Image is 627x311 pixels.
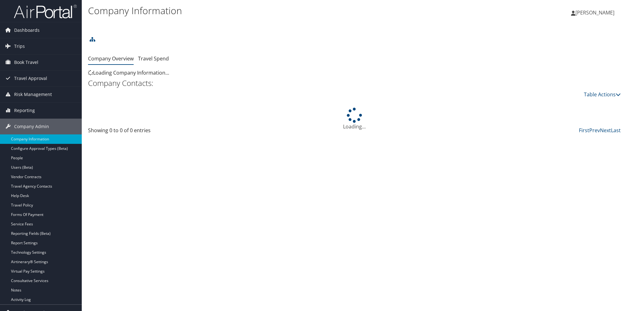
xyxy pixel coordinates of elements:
span: Risk Management [14,87,52,102]
a: Prev [589,127,600,134]
span: Loading Company Information... [88,69,169,76]
span: [PERSON_NAME] [575,9,614,16]
a: Last [611,127,621,134]
span: Book Travel [14,54,38,70]
span: Trips [14,38,25,54]
a: [PERSON_NAME] [571,3,621,22]
div: Loading... [88,108,621,130]
h2: Company Contacts: [88,78,621,88]
img: airportal-logo.png [14,4,77,19]
a: First [579,127,589,134]
span: Reporting [14,103,35,118]
span: Dashboards [14,22,40,38]
span: Company Admin [14,119,49,134]
a: Company Overview [88,55,134,62]
a: Next [600,127,611,134]
a: Travel Spend [138,55,169,62]
a: Table Actions [584,91,621,98]
h1: Company Information [88,4,443,17]
div: Showing 0 to 0 of 0 entries [88,127,214,137]
span: Travel Approval [14,71,47,86]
